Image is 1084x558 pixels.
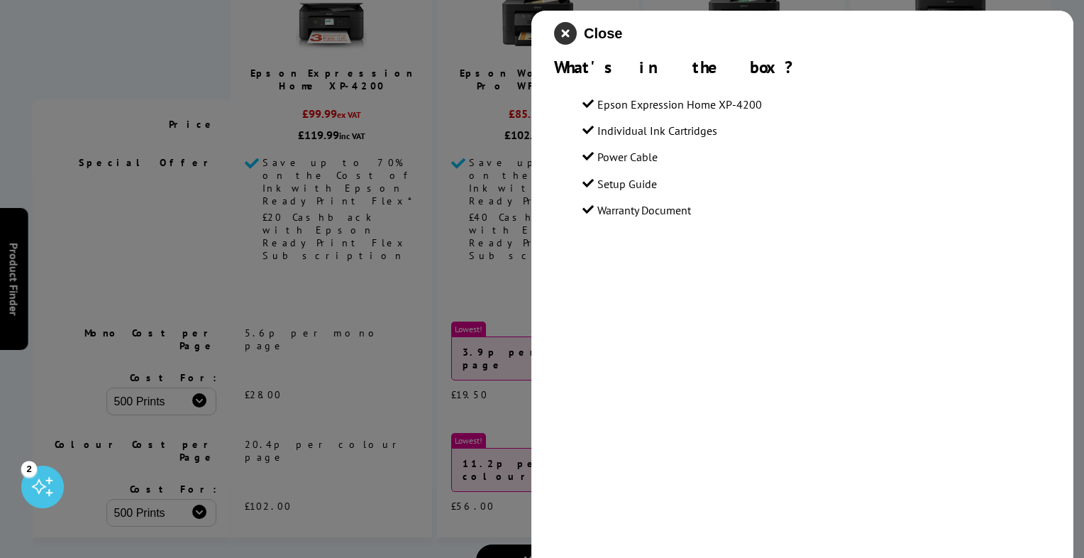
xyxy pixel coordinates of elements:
span: Individual Ink Cartridges [597,124,717,138]
div: What's in the box? [554,56,1051,78]
div: 2 [21,461,37,476]
span: Setup Guide [597,177,657,191]
span: Warranty Document [597,203,691,217]
button: close modal [554,22,622,45]
span: Epson Expression Home XP-4200 [597,97,762,111]
span: Power Cable [597,150,658,164]
span: Close [584,26,622,42]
